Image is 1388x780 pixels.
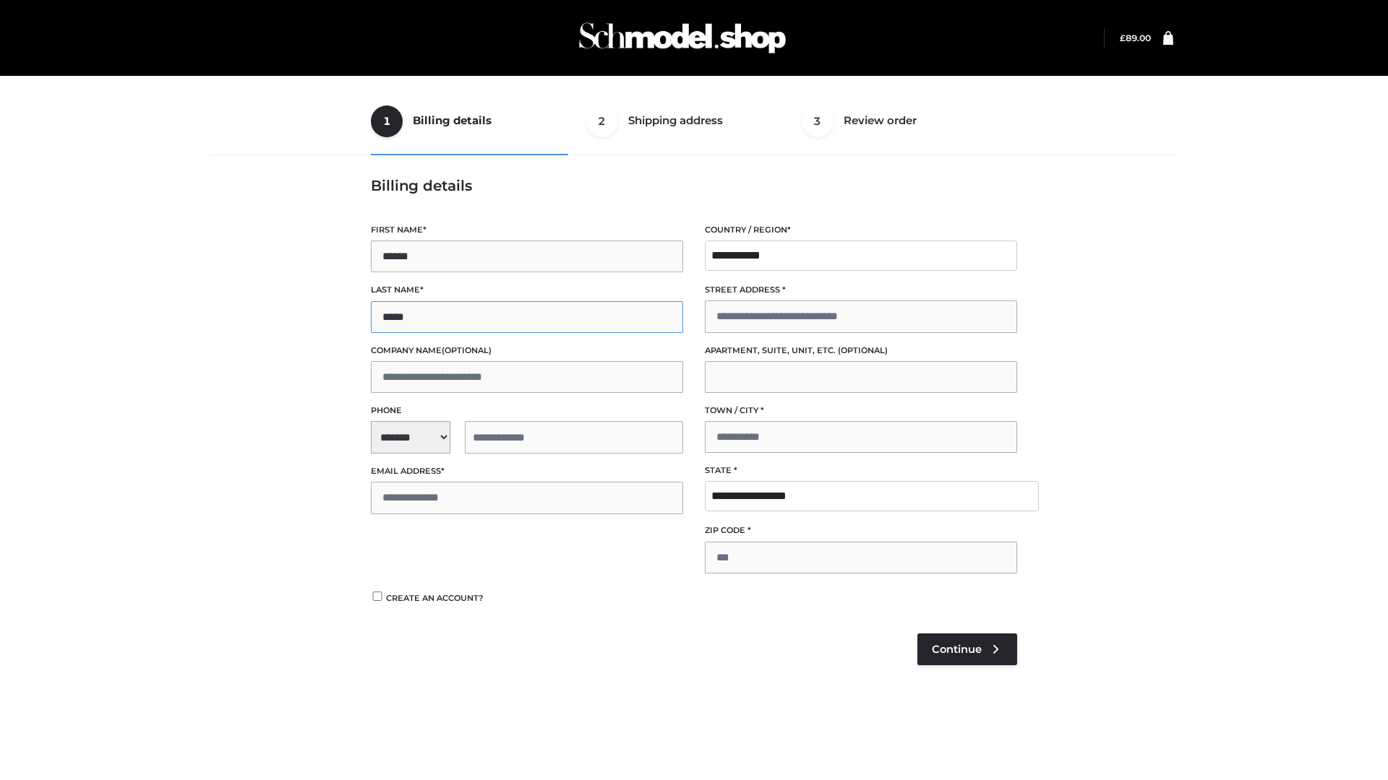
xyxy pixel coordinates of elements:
label: Company name [371,344,683,357]
bdi: 89.00 [1120,32,1151,43]
label: Phone [371,404,683,417]
a: £89.00 [1120,32,1151,43]
span: Create an account? [386,593,484,603]
label: Email address [371,464,683,478]
input: Create an account? [371,591,384,601]
label: ZIP Code [705,524,1017,537]
label: Apartment, suite, unit, etc. [705,344,1017,357]
label: State [705,464,1017,477]
img: Schmodel Admin 964 [574,9,791,66]
label: First name [371,223,683,237]
a: Continue [917,633,1017,665]
label: Country / Region [705,223,1017,237]
span: (optional) [442,345,492,355]
label: Street address [705,283,1017,297]
label: Last name [371,283,683,297]
span: £ [1120,32,1126,43]
label: Town / City [705,404,1017,417]
h3: Billing details [371,177,1017,194]
span: (optional) [838,345,888,355]
span: Continue [932,643,982,656]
